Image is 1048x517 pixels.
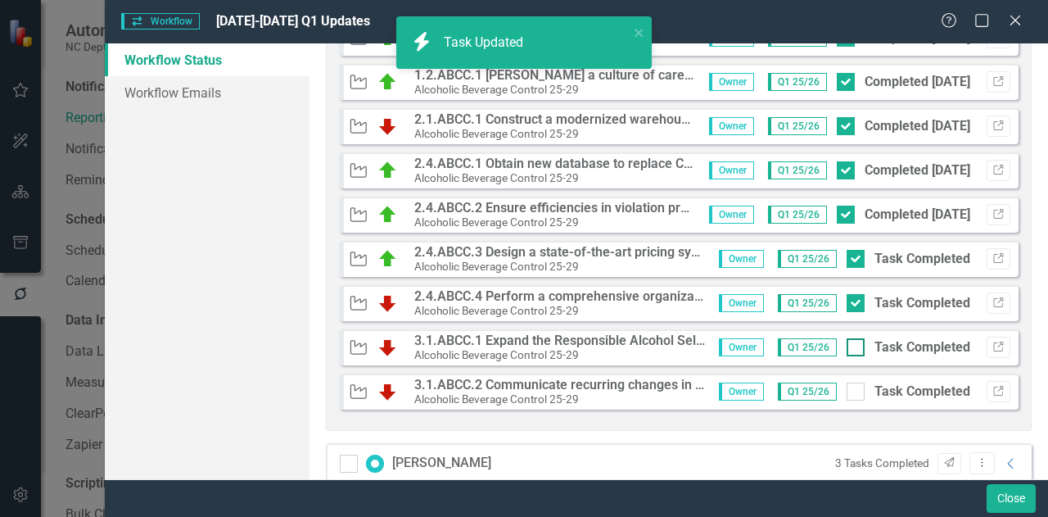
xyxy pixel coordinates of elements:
div: Task Completed [874,338,970,357]
small: Alcoholic Beverage Control 25-29 [414,392,579,406]
span: Owner [709,206,754,224]
small: Alcoholic Beverage Control 25-29 [414,260,579,273]
img: Below Plan [377,116,399,136]
div: Task Completed [874,383,970,401]
span: Workflow [121,13,200,29]
span: Q1 25/26 [768,206,827,224]
img: On Target [377,205,399,224]
span: Q1 25/26 [778,294,837,312]
a: Workflow Emails [105,76,309,109]
div: Completed [DATE] [865,117,970,136]
div: [PERSON_NAME] [392,454,491,473]
span: Q1 25/26 [768,73,827,91]
div: Completed [DATE] [865,73,970,92]
span: Q1 25/26 [778,338,837,356]
div: Completed [DATE] [865,206,970,224]
img: Below Plan [377,382,399,401]
small: 3 Tasks Completed [835,456,929,471]
img: On Target [377,161,399,180]
small: Alcoholic Beverage Control 25-29 [414,348,579,361]
span: Owner [709,73,754,91]
span: Owner [709,161,754,179]
span: Q1 25/26 [778,383,837,401]
span: Q1 25/26 [768,161,827,179]
small: Alcoholic Beverage Control 25-29 [414,127,579,140]
div: Task Completed [874,294,970,313]
small: Alcoholic Beverage Control 25-29 [414,83,579,96]
img: On Target [377,249,399,269]
small: Alcoholic Beverage Control 25-29 [414,304,579,317]
span: Q1 25/26 [778,250,837,268]
button: close [634,23,645,42]
span: Owner [719,383,764,401]
img: On Target [377,72,399,92]
small: Alcoholic Beverage Control 25-29 [414,171,579,184]
small: Alcoholic Beverage Control 25-29 [414,215,579,229]
img: Below Plan [377,338,399,357]
span: [DATE]-[DATE] Q1 Updates [216,13,370,29]
div: Completed [DATE] [865,161,970,180]
span: Q1 25/26 [768,117,827,135]
button: Close [987,484,1036,513]
span: Owner [719,294,764,312]
span: Owner [719,250,764,268]
a: Workflow Status [105,43,309,76]
span: Owner [709,117,754,135]
div: Task Completed [874,250,970,269]
span: Owner [719,338,764,356]
img: Below Plan [377,293,399,313]
div: Task Updated [444,34,527,52]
